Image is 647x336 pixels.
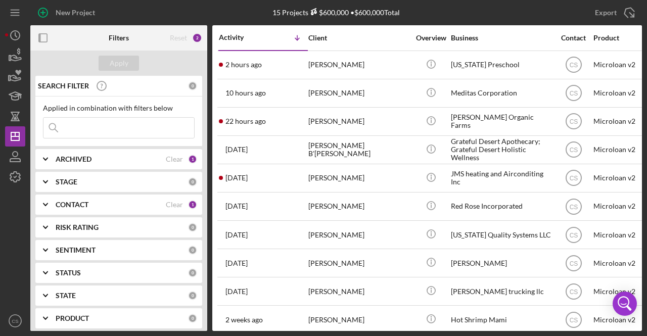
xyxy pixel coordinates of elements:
div: Grateful Desert Apothecary; Grateful Desert Holistic Wellness [451,136,552,163]
text: CS [569,175,578,182]
div: $600,000 [308,8,349,17]
div: [PERSON_NAME] [308,80,409,107]
time: 2025-09-12 18:15 [225,146,248,154]
b: ARCHIVED [56,155,91,163]
text: CS [569,260,578,267]
button: Export [585,3,642,23]
div: 0 [188,314,197,323]
time: 2025-09-15 15:37 [225,89,266,97]
text: CS [569,62,578,69]
div: [PERSON_NAME] [308,221,409,248]
div: Hot Shrimp Mami [451,306,552,333]
text: CS [569,316,578,323]
time: 2025-09-15 03:26 [225,117,266,125]
b: CONTACT [56,201,88,209]
div: New Project [56,3,95,23]
b: RISK RATING [56,223,99,231]
div: [PERSON_NAME] Organic Farms [451,108,552,135]
div: [PERSON_NAME] trucking llc [451,278,552,305]
div: [PERSON_NAME] [308,108,409,135]
div: 1 [188,155,197,164]
button: New Project [30,3,105,23]
time: 2025-08-29 21:00 [225,316,263,324]
div: Meditas Corporation [451,80,552,107]
b: PRODUCT [56,314,89,322]
b: STATUS [56,269,81,277]
div: Contact [554,34,592,42]
time: 2025-09-15 23:46 [225,61,262,69]
div: JMS heating and Airconditing Inc [451,165,552,191]
div: Apply [110,56,128,71]
b: Filters [109,34,129,42]
div: [PERSON_NAME] B'[PERSON_NAME] [308,136,409,163]
div: 15 Projects • $600,000 Total [272,8,400,17]
div: 1 [188,200,197,209]
div: Clear [166,201,183,209]
div: [PERSON_NAME] [308,165,409,191]
b: STATE [56,292,76,300]
div: [PERSON_NAME] [308,193,409,220]
div: 0 [188,223,197,232]
text: CS [569,147,578,154]
time: 2025-09-05 20:47 [225,287,248,296]
div: 2 [192,33,202,43]
button: CS [5,311,25,331]
text: CS [569,288,578,295]
div: Activity [219,33,263,41]
text: CS [569,231,578,238]
div: [US_STATE] Preschool [451,52,552,78]
time: 2025-09-06 22:04 [225,259,248,267]
b: STAGE [56,178,77,186]
div: [PERSON_NAME] [451,250,552,276]
div: 0 [188,268,197,277]
time: 2025-09-11 19:03 [225,174,248,182]
time: 2025-09-11 15:29 [225,202,248,210]
div: 0 [188,177,197,186]
div: Client [308,34,409,42]
div: Reset [170,34,187,42]
text: CS [569,118,578,125]
b: SENTIMENT [56,246,96,254]
time: 2025-09-07 01:28 [225,231,248,239]
div: 0 [188,246,197,255]
div: [PERSON_NAME] [308,278,409,305]
div: 0 [188,291,197,300]
div: Clear [166,155,183,163]
div: Applied in combination with filters below [43,104,195,112]
div: [PERSON_NAME] [308,306,409,333]
text: CS [12,318,18,324]
text: CS [569,90,578,97]
div: [PERSON_NAME] [308,52,409,78]
div: Overview [412,34,450,42]
div: 0 [188,81,197,90]
text: CS [569,203,578,210]
b: SEARCH FILTER [38,82,89,90]
div: Business [451,34,552,42]
div: Red Rose Incorporated [451,193,552,220]
div: Open Intercom Messenger [613,292,637,316]
button: Apply [99,56,139,71]
div: [US_STATE] Quality Systems LLC [451,221,552,248]
div: [PERSON_NAME] [308,250,409,276]
div: Export [595,3,617,23]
